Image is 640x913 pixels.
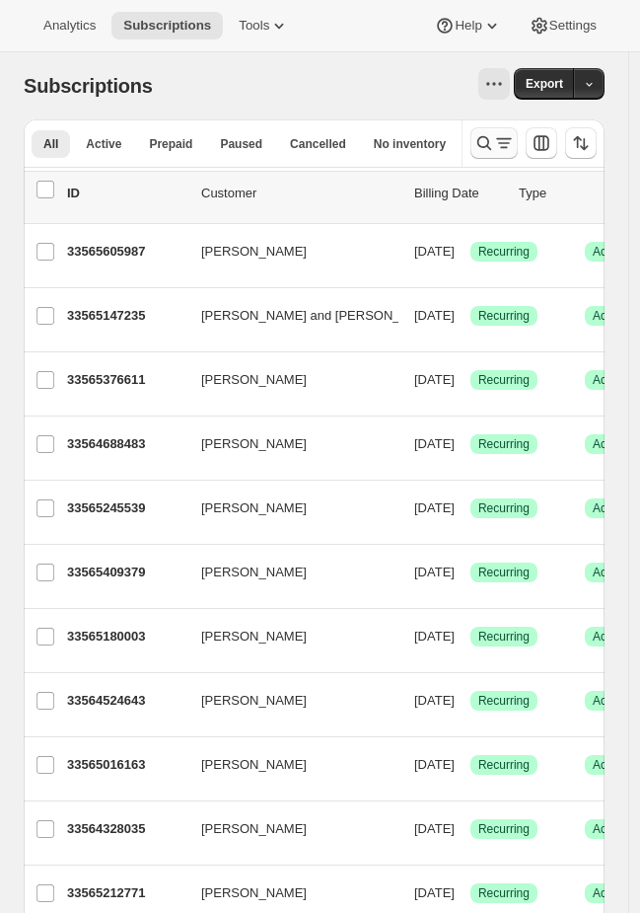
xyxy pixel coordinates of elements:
span: [DATE] [414,693,455,708]
span: Tools [239,18,269,34]
span: Recurring [478,693,530,709]
span: [PERSON_NAME] [201,498,307,518]
span: Active [86,136,121,152]
span: Recurring [478,757,530,773]
button: [PERSON_NAME] [189,685,387,717]
p: 33564688483 [67,434,185,454]
span: [DATE] [414,244,455,259]
span: Active [593,565,625,580]
span: Recurring [478,565,530,580]
span: [PERSON_NAME] [201,434,307,454]
p: 33565016163 [67,755,185,775]
span: [DATE] [414,372,455,387]
button: [PERSON_NAME] [189,493,387,524]
span: [PERSON_NAME] [201,883,307,903]
button: Customize table column order and visibility [526,127,557,159]
span: Recurring [478,436,530,452]
span: [DATE] [414,308,455,323]
span: [PERSON_NAME] [201,563,307,582]
span: [PERSON_NAME] [201,755,307,775]
span: Prepaid [149,136,192,152]
span: [DATE] [414,565,455,579]
span: [PERSON_NAME] [201,691,307,711]
p: 33564328035 [67,819,185,839]
span: [DATE] [414,629,455,644]
span: Active [593,629,625,645]
span: Active [593,372,625,388]
button: [PERSON_NAME] [189,749,387,781]
span: [PERSON_NAME] [201,242,307,262]
span: [DATE] [414,436,455,451]
span: No inventory [374,136,446,152]
span: Cancelled [290,136,346,152]
span: Active [593,244,625,260]
span: [DATE] [414,885,455,900]
span: Active [593,885,625,901]
p: 33565147235 [67,306,185,326]
span: Subscriptions [24,75,153,97]
button: Search and filter results [470,127,518,159]
span: Recurring [478,821,530,837]
span: Recurring [478,885,530,901]
p: ID [67,184,185,203]
button: View actions for Subscriptions [478,68,510,100]
button: Analytics [32,12,107,39]
button: [PERSON_NAME] [189,428,387,460]
span: Recurring [478,244,530,260]
p: 33565180003 [67,627,185,647]
p: 33565245539 [67,498,185,518]
span: All [43,136,58,152]
span: [PERSON_NAME] and [PERSON_NAME] [201,306,441,326]
span: [PERSON_NAME] [201,370,307,390]
button: Tools [227,12,301,39]
span: Active [593,693,625,709]
span: Settings [549,18,597,34]
button: [PERSON_NAME] [189,364,387,396]
button: [PERSON_NAME] [189,557,387,588]
button: [PERSON_NAME] [189,621,387,652]
span: Recurring [478,629,530,645]
button: [PERSON_NAME] [189,813,387,845]
p: 33565605987 [67,242,185,262]
p: 33565409379 [67,563,185,582]
button: Export [514,68,575,100]
span: Export [526,76,563,92]
button: [PERSON_NAME] [189,236,387,267]
button: Sort the results [565,127,597,159]
span: [DATE] [414,821,455,836]
p: Customer [201,184,398,203]
span: Subscriptions [123,18,211,34]
span: [DATE] [414,757,455,772]
span: Active [593,821,625,837]
span: Recurring [478,500,530,516]
span: Analytics [43,18,96,34]
span: Active [593,436,625,452]
div: Type [519,184,607,203]
button: Settings [518,12,608,39]
button: Subscriptions [111,12,223,39]
span: Active [593,500,625,516]
span: Paused [220,136,262,152]
span: Active [593,757,625,773]
span: Active [593,308,625,324]
p: 33564524643 [67,691,185,711]
p: Billing Date [414,184,503,203]
span: [PERSON_NAME] [201,819,307,839]
p: 33565376611 [67,370,185,390]
button: [PERSON_NAME] [189,877,387,909]
span: Help [455,18,481,34]
span: Recurring [478,372,530,388]
p: 33565212771 [67,883,185,903]
span: [DATE] [414,500,455,515]
span: [PERSON_NAME] [201,627,307,647]
button: [PERSON_NAME] and [PERSON_NAME] [189,300,387,332]
button: Help [423,12,513,39]
span: Recurring [478,308,530,324]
